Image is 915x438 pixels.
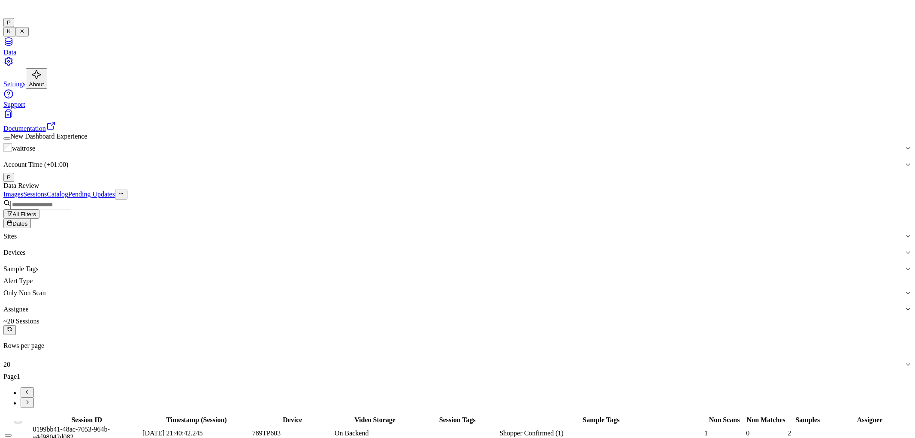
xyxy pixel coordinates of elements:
label: Alert Type [3,277,33,284]
span: 0 [746,429,749,437]
button: About [26,68,48,89]
a: Sessions [23,191,47,198]
a: Pending Updates [68,191,115,198]
th: Device [252,416,333,424]
a: Documentation [3,109,912,132]
th: Samples [788,416,828,424]
th: Video Storage [334,416,416,424]
button: P [3,18,14,27]
button: Toggle Navigation [16,27,28,36]
button: Select all [15,421,21,423]
span: Dates [12,221,27,227]
a: Images [3,191,23,198]
th: Session Tags [417,416,498,424]
span: Page [3,373,17,380]
th: Non Matches [746,416,786,424]
span: ~20 Sessions [3,317,39,325]
p: Rows per page [3,342,912,350]
span: P [7,174,11,181]
span: 2 [788,429,791,437]
span: Shopper Confirmed (1) [500,429,564,437]
span: 1 [17,373,20,380]
a: Catalog [47,191,68,198]
th: Non Scans [704,416,745,424]
span: [DATE] 21:40:42.245 [142,429,202,437]
div: 789TP603 [252,429,333,437]
span: 1 [704,429,708,437]
button: Go to next page [21,398,34,408]
th: Assignee [829,416,911,424]
a: Settings [3,56,912,88]
button: Go to previous page [21,387,34,398]
th: Session ID [32,416,141,424]
a: Data [3,36,912,56]
button: All Filters [3,209,39,219]
a: Support [3,89,912,108]
span: P [7,19,11,26]
button: Toggle Navigation [3,27,16,36]
button: Dates [3,219,31,228]
nav: pagination [3,387,912,408]
button: P [3,173,14,182]
button: Select row [5,434,12,437]
th: Sample Tags [499,416,704,424]
div: On Backend [335,429,415,437]
div: Data Review [3,182,912,190]
th: Timestamp (Session) [142,416,251,424]
div: New Dashboard Experience [3,133,912,140]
